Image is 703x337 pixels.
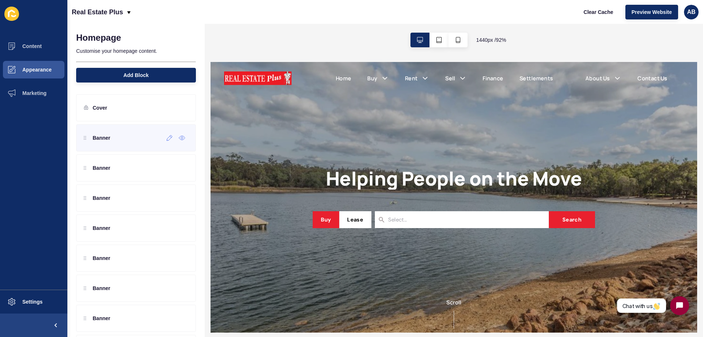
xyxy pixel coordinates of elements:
p: Banner [93,254,110,262]
a: About Us [406,13,433,22]
span: AB [687,8,695,16]
p: Banner [93,224,110,232]
h1: Homepage [76,33,121,43]
p: Banner [93,134,110,142]
button: Lease [140,162,174,180]
div: Scroll [3,256,524,289]
button: Add Block [76,68,196,83]
span: Preview Website [632,8,672,16]
a: Finance [295,13,317,22]
p: Real Estate Plus [72,3,123,21]
span: 1440 px / 92 % [476,36,506,44]
a: Home [136,13,153,22]
span: Add Block [123,72,149,79]
h1: Helping People on the Move [125,114,402,138]
button: Clear Cache [577,5,620,19]
p: Banner [93,164,110,172]
p: Customise your homepage content. [76,43,196,59]
button: Preview Website [625,5,678,19]
a: Sell [254,13,265,22]
button: Buy [111,162,139,180]
p: Banner [93,285,110,292]
p: Banner [93,315,110,322]
p: Cover [93,104,107,111]
a: Rent [211,13,225,22]
button: Search [367,162,416,180]
a: Contact Us [463,13,495,22]
span: Clear Cache [584,8,613,16]
a: Settlements [335,13,371,22]
img: Real Estate Plus Logo [15,7,88,28]
a: Buy [170,13,181,22]
p: Banner [93,194,110,202]
input: Select... [193,166,229,176]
